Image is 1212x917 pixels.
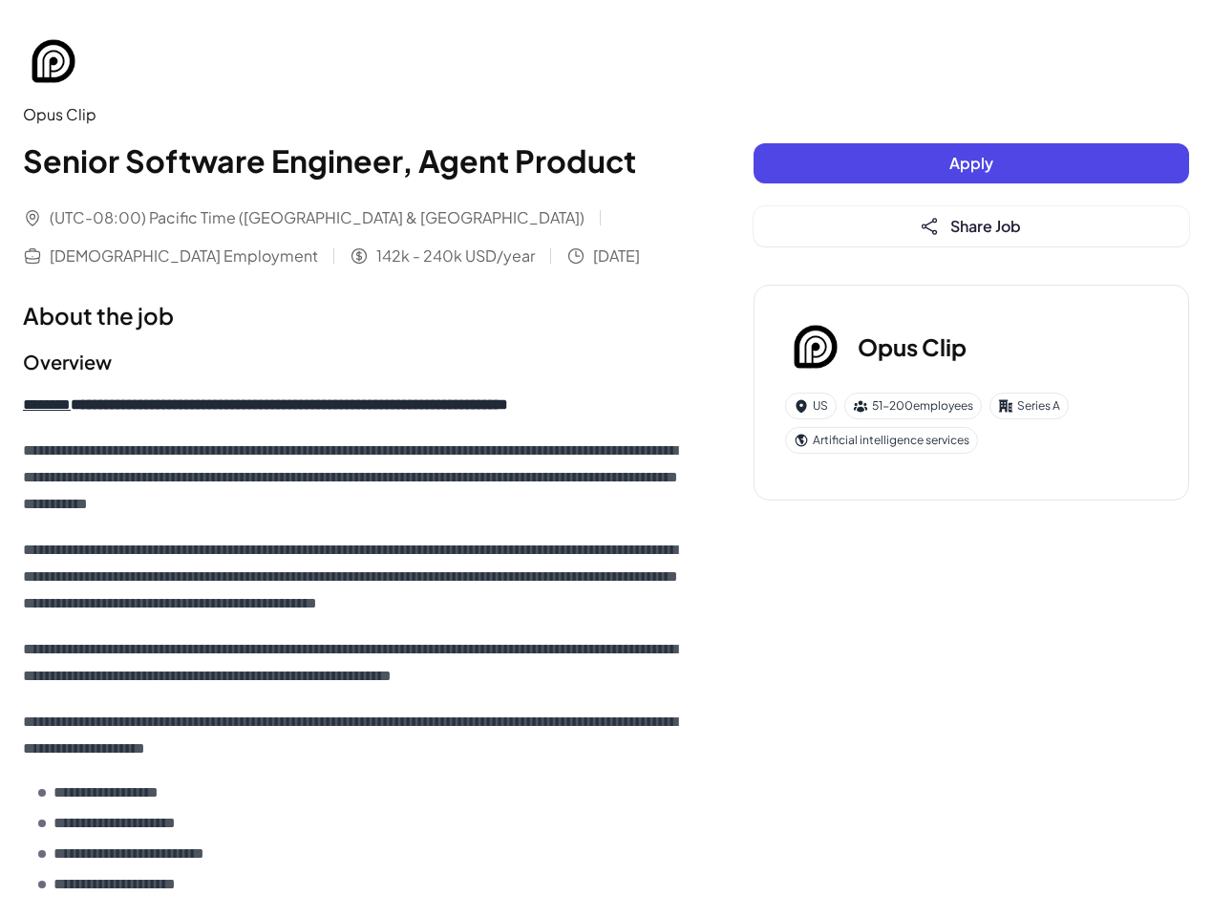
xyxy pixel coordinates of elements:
div: Series A [989,393,1069,419]
img: Op [785,316,846,377]
div: Artificial intelligence services [785,427,978,454]
span: [DATE] [593,245,640,267]
span: (UTC-08:00) Pacific Time ([GEOGRAPHIC_DATA] & [GEOGRAPHIC_DATA]) [50,206,585,229]
div: Opus Clip [23,103,677,126]
h1: About the job [23,298,677,332]
h2: Overview [23,348,677,376]
h3: Opus Clip [858,330,967,364]
span: [DEMOGRAPHIC_DATA] Employment [50,245,318,267]
span: Share Job [950,216,1021,236]
button: Apply [754,143,1189,183]
span: Apply [949,153,993,173]
h1: Senior Software Engineer, Agent Product [23,138,677,183]
div: US [785,393,837,419]
span: 142k - 240k USD/year [376,245,535,267]
button: Share Job [754,206,1189,246]
img: Op [23,31,84,92]
div: 51-200 employees [844,393,982,419]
